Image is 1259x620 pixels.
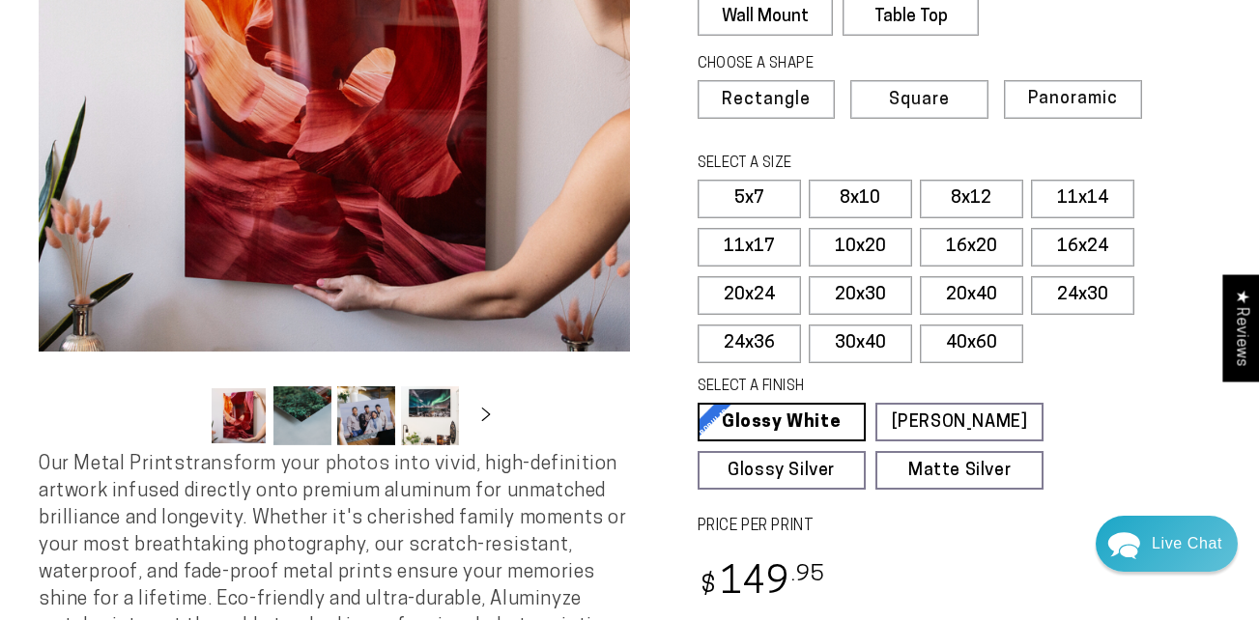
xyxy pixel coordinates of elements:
span: Square [889,92,950,109]
button: Slide left [161,394,204,437]
label: 24x36 [698,324,801,363]
div: Chat widget toggle [1096,516,1238,572]
a: [PERSON_NAME] [875,403,1044,441]
button: Load image 3 in gallery view [337,386,395,445]
label: 30x40 [809,324,912,363]
legend: SELECT A FINISH [698,377,1004,398]
bdi: 149 [698,565,826,603]
span: Panoramic [1028,90,1118,108]
label: PRICE PER PRINT [698,516,1221,538]
sup: .95 [791,564,826,586]
label: 11x17 [698,228,801,267]
div: Contact Us Directly [1152,516,1222,572]
label: 20x24 [698,276,801,315]
button: Load image 4 in gallery view [401,386,459,445]
legend: CHOOSE A SHAPE [698,54,964,75]
label: 11x14 [1031,180,1134,218]
a: Glossy Silver [698,451,866,490]
label: 5x7 [698,180,801,218]
label: 8x12 [920,180,1023,218]
label: 16x24 [1031,228,1134,267]
a: Glossy White [698,403,866,441]
label: 20x40 [920,276,1023,315]
span: Rectangle [722,92,811,109]
a: Matte Silver [875,451,1044,490]
button: Slide right [465,394,507,437]
button: Load image 1 in gallery view [210,386,268,445]
div: Click to open Judge.me floating reviews tab [1222,274,1259,381]
label: 40x60 [920,324,1023,363]
span: $ [701,574,717,600]
label: 8x10 [809,180,912,218]
legend: SELECT A SIZE [698,154,1004,175]
label: 20x30 [809,276,912,315]
label: 16x20 [920,228,1023,267]
label: 10x20 [809,228,912,267]
button: Load image 2 in gallery view [273,386,331,445]
label: 24x30 [1031,276,1134,315]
